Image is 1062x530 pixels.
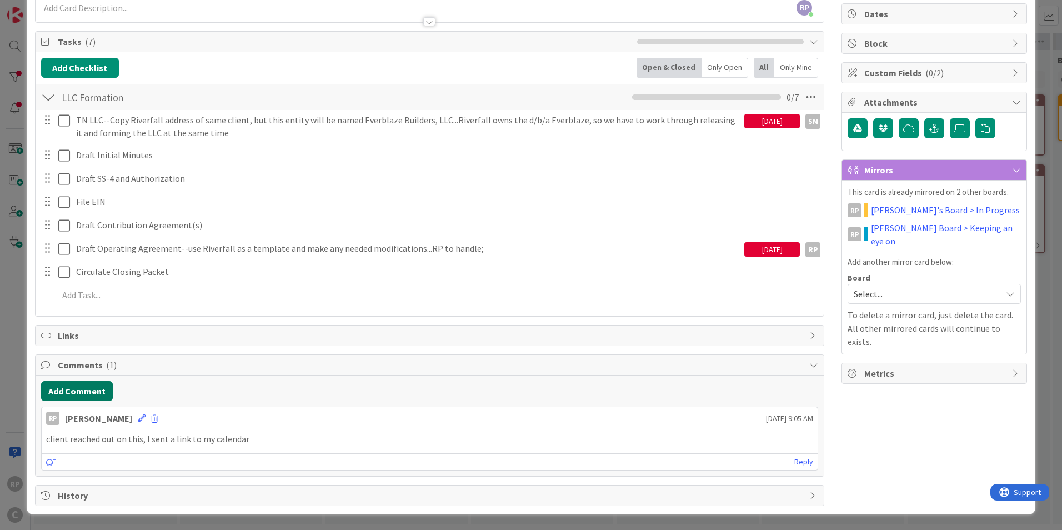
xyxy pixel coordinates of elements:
[848,256,1021,269] p: Add another mirror card below:
[76,196,816,208] p: File EIN
[864,96,1006,109] span: Attachments
[744,242,800,257] div: [DATE]
[702,58,748,78] div: Only Open
[871,203,1020,217] a: [PERSON_NAME]'s Board > In Progress
[848,227,861,241] div: RP
[787,91,799,104] span: 0 / 7
[774,58,818,78] div: Only Mine
[864,163,1006,177] span: Mirrors
[65,412,132,425] div: [PERSON_NAME]
[871,221,1021,248] a: [PERSON_NAME] Board > Keeping an eye on
[41,58,119,78] button: Add Checklist
[76,266,816,278] p: Circulate Closing Packet
[41,381,113,401] button: Add Comment
[848,274,870,282] span: Board
[794,455,813,469] a: Reply
[864,7,1006,21] span: Dates
[864,367,1006,380] span: Metrics
[864,66,1006,79] span: Custom Fields
[58,358,804,372] span: Comments
[58,329,804,342] span: Links
[637,58,702,78] div: Open & Closed
[848,186,1021,199] p: This card is already mirrored on 2 other boards.
[76,114,740,139] p: TN LLC--Copy Riverfall address of same client, but this entity will be named Everblaze Builders, ...
[76,172,816,185] p: Draft SS-4 and Authorization
[23,2,51,15] span: Support
[925,67,944,78] span: ( 0/2 )
[766,413,813,424] span: [DATE] 9:05 AM
[864,37,1006,50] span: Block
[805,242,820,257] div: RP
[754,58,774,78] div: All
[848,308,1021,348] p: To delete a mirror card, just delete the card. All other mirrored cards will continue to exists.
[46,433,813,446] p: client reached out on this, I sent a link to my calendar
[854,286,996,302] span: Select...
[58,87,308,107] input: Add Checklist...
[46,412,59,425] div: RP
[848,203,861,217] div: RP
[76,149,816,162] p: Draft Initial Minutes
[805,114,820,129] div: SM
[58,35,632,48] span: Tasks
[85,36,96,47] span: ( 7 )
[58,489,804,502] span: History
[106,359,117,371] span: ( 1 )
[76,242,740,255] p: Draft Operating Agreement--use Riverfall as a template and make any needed modifications...RP to ...
[76,219,816,232] p: Draft Contribution Agreement(s)
[744,114,800,128] div: [DATE]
